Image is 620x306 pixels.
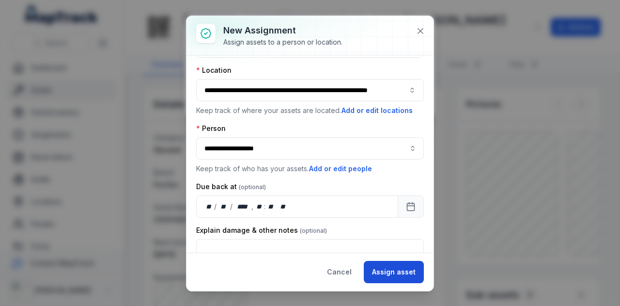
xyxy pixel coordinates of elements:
div: Assign assets to a person or location. [223,37,342,47]
div: month, [217,202,231,211]
div: hour, [254,202,264,211]
div: am/pm, [278,202,289,211]
input: assignment-add:person-label [196,137,424,160]
div: year, [233,202,251,211]
label: Explain damage & other notes [196,225,327,235]
label: Due back at [196,182,266,192]
p: Keep track of who has your assets. [196,163,424,174]
div: day, [204,202,214,211]
label: Person [196,124,226,133]
h3: New assignment [223,24,342,37]
div: / [230,202,233,211]
button: Assign asset [364,261,424,283]
button: Add or edit locations [341,105,413,116]
div: , [251,202,254,211]
button: Add or edit people [309,163,372,174]
button: Calendar [398,195,424,218]
div: minute, [266,202,276,211]
label: Location [196,65,232,75]
p: Keep track of where your assets are located. [196,105,424,116]
div: : [264,202,266,211]
div: / [214,202,217,211]
button: Cancel [319,261,360,283]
